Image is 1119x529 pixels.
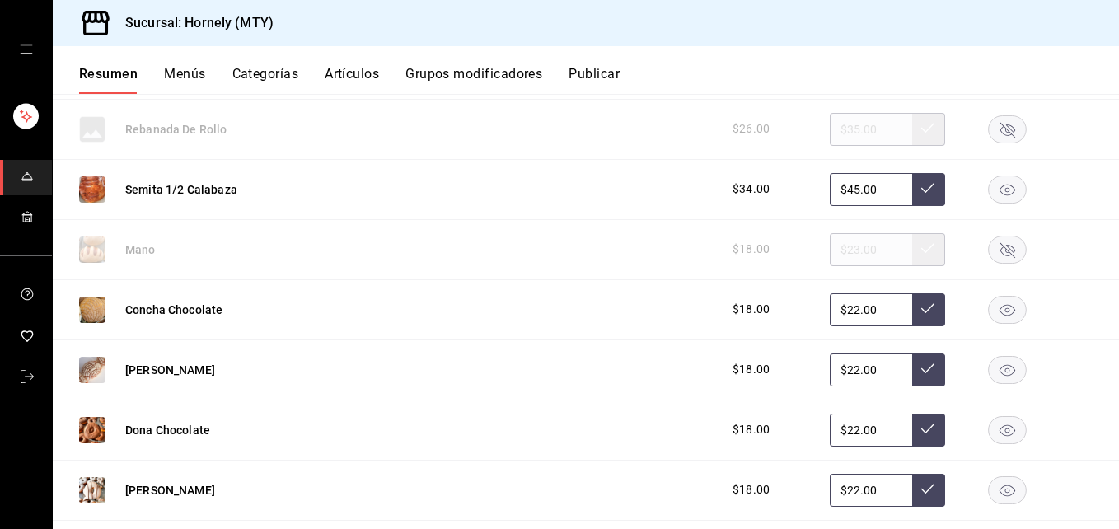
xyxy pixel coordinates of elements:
input: Sin ajuste [830,173,912,206]
img: Preview [79,417,105,443]
span: $34.00 [733,180,770,198]
img: Preview [79,477,105,503]
input: Sin ajuste [830,353,912,386]
button: Resumen [79,66,138,94]
button: [PERSON_NAME] [125,362,215,378]
button: Publicar [569,66,620,94]
input: Sin ajuste [830,414,912,447]
input: Sin ajuste [830,293,912,326]
img: Preview [79,297,105,323]
button: open drawer [20,43,33,56]
span: $18.00 [733,361,770,378]
img: Preview [79,357,105,383]
span: $18.00 [733,481,770,499]
button: Menús [164,66,205,94]
span: $18.00 [733,301,770,318]
h3: Sucursal: Hornely (MTY) [112,13,274,33]
div: navigation tabs [79,66,1119,94]
input: Sin ajuste [830,474,912,507]
button: [PERSON_NAME] [125,482,215,499]
button: Categorías [232,66,299,94]
button: Grupos modificadores [405,66,542,94]
button: Semita 1/2 Calabaza [125,181,237,198]
button: Dona Chocolate [125,422,210,438]
button: Artículos [325,66,379,94]
span: $18.00 [733,421,770,438]
button: Concha Chocolate [125,302,222,318]
img: Preview [79,176,105,203]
